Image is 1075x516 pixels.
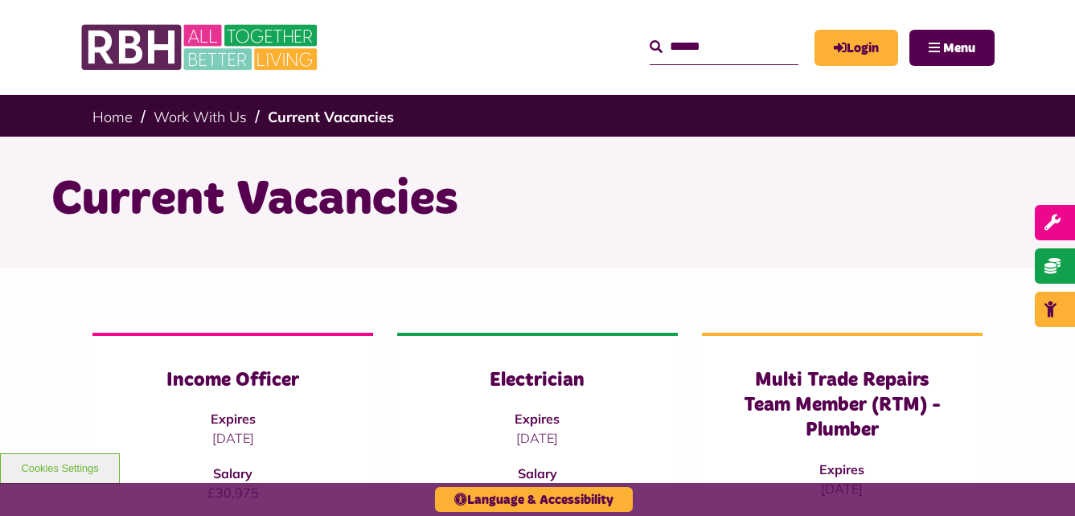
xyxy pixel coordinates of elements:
strong: Expires [211,411,256,427]
a: MyRBH [814,30,898,66]
button: Language & Accessibility [435,487,633,512]
span: Menu [943,42,975,55]
strong: Expires [819,461,864,477]
h3: Income Officer [125,368,341,393]
h3: Multi Trade Repairs Team Member (RTM) - Plumber [734,368,950,444]
a: Current Vacancies [268,108,394,126]
p: [DATE] [734,479,950,498]
h3: Electrician [429,368,646,393]
button: Navigation [909,30,995,66]
p: [DATE] [429,428,646,448]
h1: Current Vacancies [51,169,1024,231]
a: Home [92,108,133,126]
strong: Expires [515,411,560,427]
img: RBH [80,16,322,79]
strong: Salary [213,465,252,481]
strong: Salary [518,465,557,481]
a: Work With Us [154,108,247,126]
iframe: Netcall Web Assistant for live chat [1003,444,1075,516]
p: [DATE] [125,428,341,448]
